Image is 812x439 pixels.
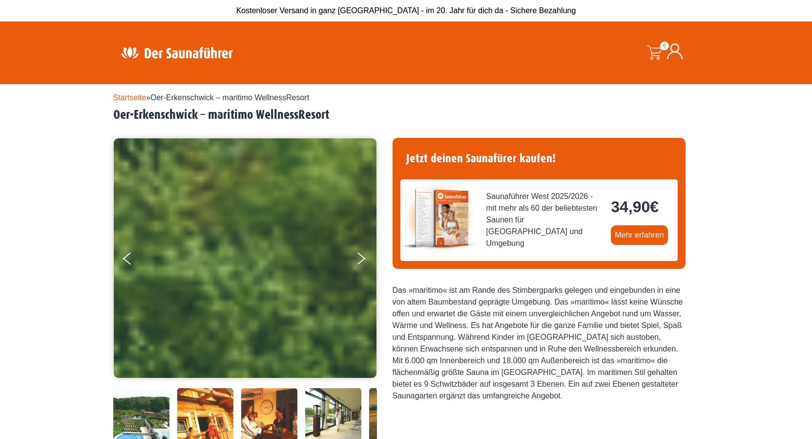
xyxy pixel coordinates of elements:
[113,93,310,102] span: »
[486,191,604,249] span: Saunaführer West 2025/2026 - mit mehr als 60 der beliebtesten Saunen für [GEOGRAPHIC_DATA] und Um...
[400,146,678,172] h4: Jetzt deinen Saunafürer kaufen!
[611,225,668,245] a: Mehr erfahren
[400,179,479,258] img: der-saunafuehrer-2025-west.jpg
[660,42,669,50] span: 0
[113,93,146,102] a: Startseite
[123,248,147,273] button: Previous
[236,6,576,15] span: Kostenloser Versand in ganz [GEOGRAPHIC_DATA] - im 20. Jahr für dich da - Sichere Bezahlung
[355,248,380,273] button: Next
[611,198,659,216] bdi: 34,90
[650,198,659,216] span: €
[150,93,309,102] span: Oer-Erkenschwick – maritimo WellnessResort
[393,285,686,402] div: Das »maritimo« ist am Rande des Stimbergparks gelegen und eingebunden in eine von altem Baumbesta...
[113,108,699,123] h2: Oer-Erkenschwick – maritimo WellnessResort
